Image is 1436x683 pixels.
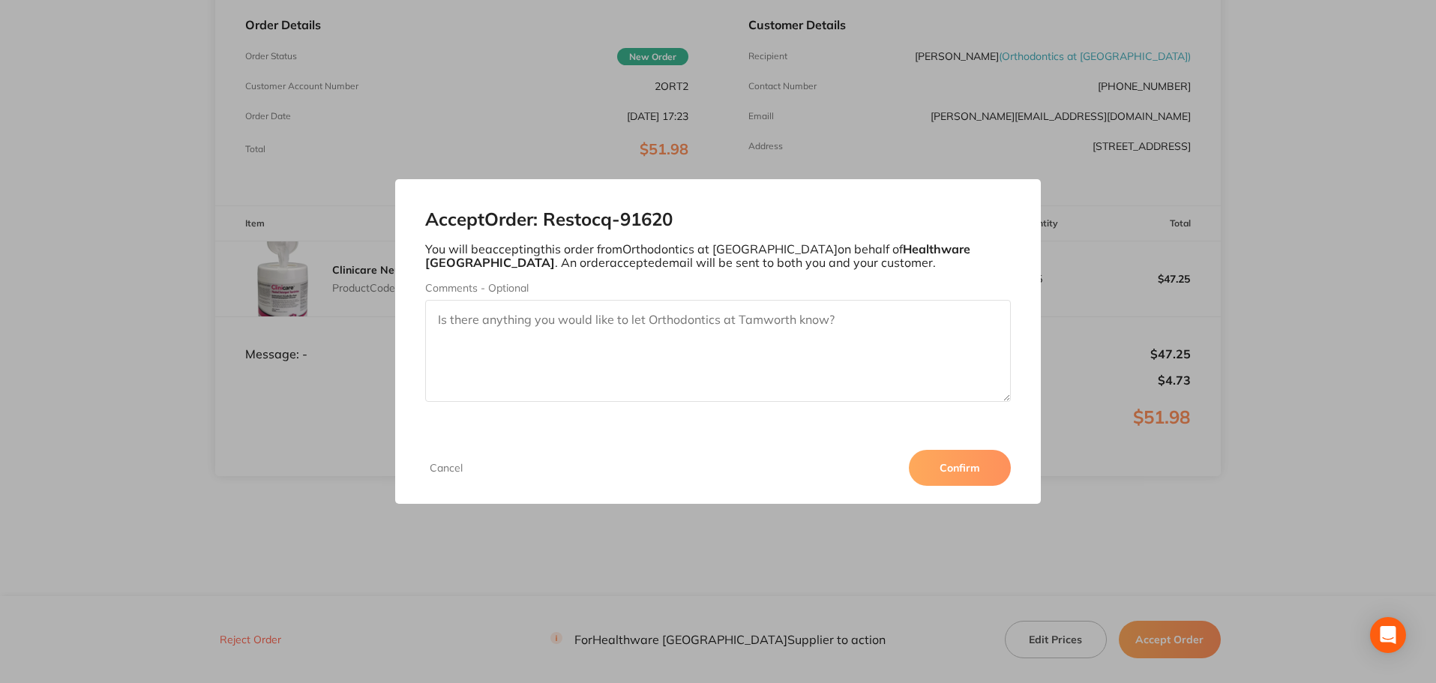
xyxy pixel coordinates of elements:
[425,461,467,475] button: Cancel
[425,242,1012,270] p: You will be accepting this order from Orthodontics at [GEOGRAPHIC_DATA] on behalf of . An order a...
[425,282,1012,294] label: Comments - Optional
[425,209,1012,230] h2: Accept Order: Restocq- 91620
[909,450,1011,486] button: Confirm
[1370,617,1406,653] div: Open Intercom Messenger
[425,241,970,270] b: Healthware [GEOGRAPHIC_DATA]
